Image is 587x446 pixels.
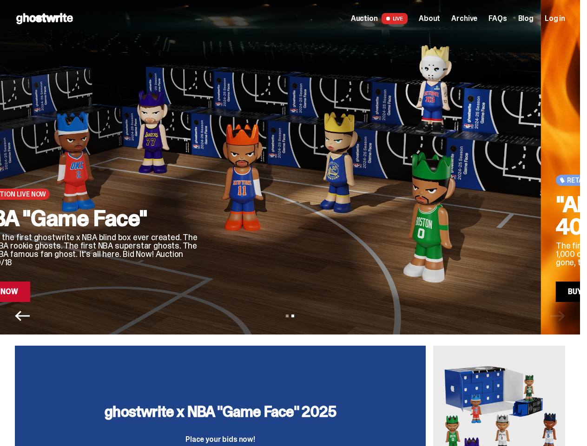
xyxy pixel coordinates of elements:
[419,15,440,22] a: About
[545,15,565,22] a: Log in
[286,315,289,317] button: View slide 1
[105,436,336,443] p: Place your bids now!
[351,15,378,22] span: Auction
[451,15,477,22] a: Archive
[382,13,408,24] span: LIVE
[351,13,408,24] a: Auction LIVE
[105,404,336,419] h3: ghostwrite x NBA "Game Face" 2025
[15,308,30,323] button: Previous
[488,15,507,22] a: FAQs
[291,315,294,317] button: View slide 2
[518,15,534,22] a: Blog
